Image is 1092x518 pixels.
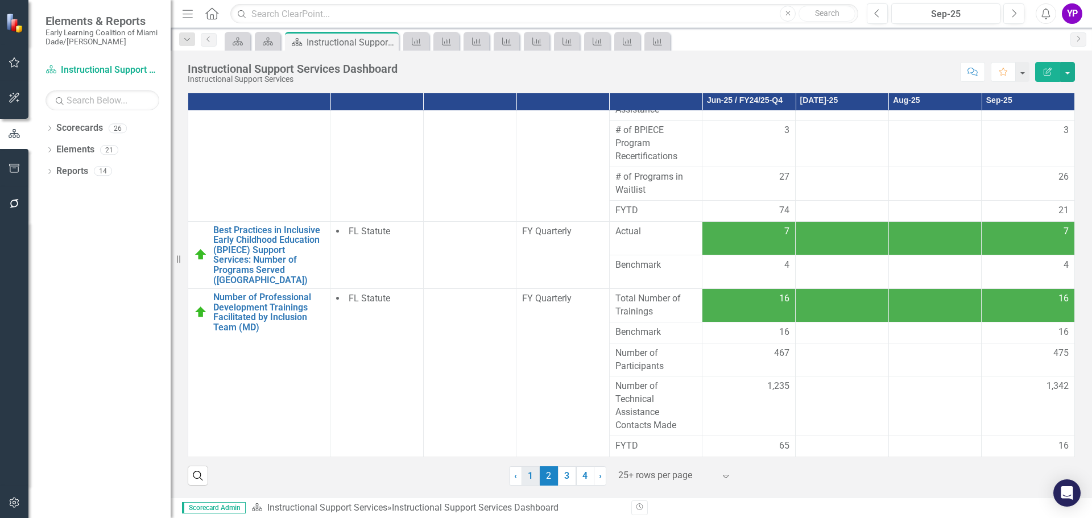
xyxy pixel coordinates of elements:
[188,289,330,457] td: Double-Click to Edit Right Click for Context Menu
[45,64,159,77] a: Instructional Support Services
[609,167,702,200] td: Double-Click to Edit
[609,343,702,376] td: Double-Click to Edit
[609,221,702,255] td: Double-Click to Edit
[702,376,796,436] td: Double-Click to Edit
[56,165,88,178] a: Reports
[609,322,702,343] td: Double-Click to Edit
[94,167,112,176] div: 14
[188,20,330,221] td: Double-Click to Edit Right Click for Context Menu
[615,124,697,163] span: # of BPIECE Program Recertifications
[779,326,789,339] span: 16
[779,440,789,453] span: 65
[514,470,517,481] span: ‹
[56,122,103,135] a: Scorecards
[56,143,94,156] a: Elements
[702,255,796,288] td: Double-Click to Edit
[774,347,789,360] span: 467
[194,248,208,262] img: Above Target
[45,28,159,47] small: Early Learning Coalition of Miami Dade/[PERSON_NAME]
[1046,380,1069,393] span: 1,342
[230,4,858,24] input: Search ClearPoint...
[423,289,516,457] td: Double-Click to Edit
[1058,440,1069,453] span: 16
[702,121,796,167] td: Double-Click to Edit
[982,221,1075,255] td: Double-Click to Edit
[194,305,208,319] img: Above Target
[779,292,789,305] span: 16
[982,376,1075,436] td: Double-Click to Edit
[423,221,516,289] td: Double-Click to Edit
[540,466,558,486] span: 2
[767,380,789,393] span: 1,235
[982,167,1075,200] td: Double-Click to Edit
[45,14,159,28] span: Elements & Reports
[615,259,697,272] span: Benchmark
[702,343,796,376] td: Double-Click to Edit
[609,121,702,167] td: Double-Click to Edit
[609,376,702,436] td: Double-Click to Edit
[891,3,1000,24] button: Sep-25
[213,225,324,285] a: Best Practices in Inclusive Early Childhood Education (BPIECE) Support Services: Number of Progra...
[330,20,424,221] td: Double-Click to Edit
[558,466,576,486] a: 3
[702,221,796,255] td: Double-Click to Edit
[188,63,398,75] div: Instructional Support Services Dashboard
[188,221,330,289] td: Double-Click to Edit Right Click for Context Menu
[615,171,697,197] span: # of Programs in Waitlist
[6,13,26,33] img: ClearPoint Strategy
[423,20,516,221] td: Double-Click to Edit
[516,221,610,289] td: Double-Click to Edit
[815,9,839,18] span: Search
[615,326,697,339] span: Benchmark
[615,347,697,373] span: Number of Participants
[330,221,424,289] td: Double-Click to Edit
[702,167,796,200] td: Double-Click to Edit
[784,124,789,137] span: 3
[522,466,540,486] a: 1
[982,322,1075,343] td: Double-Click to Edit
[392,502,559,513] div: Instructional Support Services Dashboard
[516,20,610,221] td: Double-Click to Edit
[982,343,1075,376] td: Double-Click to Edit
[100,145,118,155] div: 21
[1062,3,1082,24] button: YP
[267,502,387,513] a: Instructional Support Services
[779,171,789,184] span: 27
[615,380,697,432] span: Number of Technical Assistance Contacts Made
[599,470,602,481] span: ›
[1053,347,1069,360] span: 475
[1064,259,1069,272] span: 4
[1064,225,1069,238] span: 7
[251,502,623,515] div: »
[109,123,127,133] div: 26
[188,75,398,84] div: Instructional Support Services
[1058,204,1069,217] span: 21
[349,226,390,237] span: FL Statute
[702,322,796,343] td: Double-Click to Edit
[330,289,424,457] td: Double-Click to Edit
[784,225,789,238] span: 7
[615,204,697,217] span: FYTD
[1064,124,1069,137] span: 3
[615,225,697,238] span: Actual
[213,292,324,332] a: Number of Professional Development Trainings Facilitated by Inclusion Team (MD)
[779,204,789,217] span: 74
[609,255,702,288] td: Double-Click to Edit
[615,440,697,453] span: FYTD
[522,292,603,305] div: FY Quarterly
[982,289,1075,322] td: Double-Click to Edit
[982,121,1075,167] td: Double-Click to Edit
[576,466,594,486] a: 4
[522,225,603,238] div: FY Quarterly
[799,6,855,22] button: Search
[307,35,396,49] div: Instructional Support Services Dashboard
[45,90,159,110] input: Search Below...
[895,7,996,21] div: Sep-25
[982,255,1075,288] td: Double-Click to Edit
[349,293,390,304] span: FL Statute
[615,292,697,318] span: Total Number of Trainings
[182,502,246,513] span: Scorecard Admin
[1058,326,1069,339] span: 16
[702,289,796,322] td: Double-Click to Edit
